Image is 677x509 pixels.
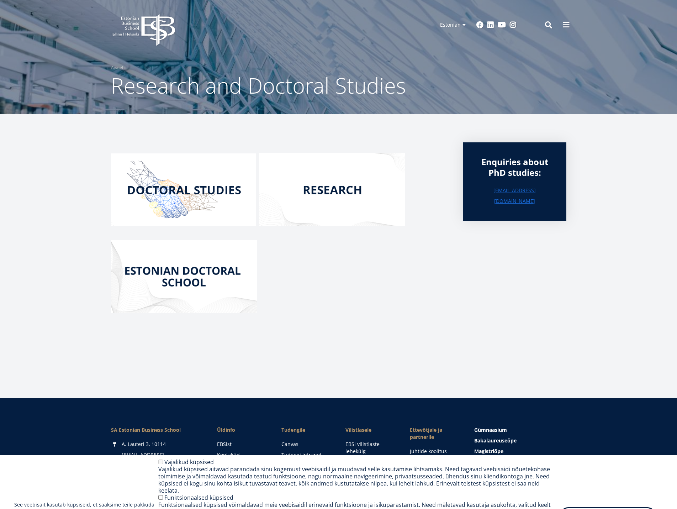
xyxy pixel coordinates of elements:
[498,21,506,28] a: Youtube
[111,426,203,434] div: SA Estonian Business School
[476,21,483,28] a: Facebook
[474,448,566,455] a: Magistriõpe
[158,466,560,494] div: Vajalikud küpsised aitavad parandada sinu kogemust veebisaidil ja muudavad selle kasutamise lihts...
[164,494,233,502] label: Funktsionaalsed küpsised
[122,451,203,466] a: [EMAIL_ADDRESS][DOMAIN_NAME]
[474,437,566,444] a: Bakalaureuseõpe
[474,448,503,455] span: Magistriõpe
[281,451,332,458] a: Tudengi intranet
[474,426,566,434] a: Gümnaasium
[281,441,332,448] a: Canvas
[474,437,517,444] span: Bakalaureuseõpe
[509,21,517,28] a: Instagram
[345,426,396,434] span: Vilistlasele
[345,441,396,455] a: EBSi vilistlaste lehekülg
[217,451,267,458] a: Kontaktid
[164,458,214,466] label: Vajalikud küpsised
[217,441,267,448] a: EBSist
[111,64,126,71] a: Avaleht
[474,426,507,433] span: Gümnaasium
[477,157,552,178] div: Enquiries about PhD studies:
[487,21,494,28] a: Linkedin
[281,426,332,434] a: Tudengile
[410,426,460,441] span: Ettevõtjale ja partnerile
[111,441,203,448] div: A. Lauteri 3, 10114
[217,426,267,434] span: Üldinfo
[477,185,552,206] a: [EMAIL_ADDRESS][DOMAIN_NAME]
[111,71,406,100] span: Research and Doctoral Studies
[410,448,460,455] a: Juhtide koolitus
